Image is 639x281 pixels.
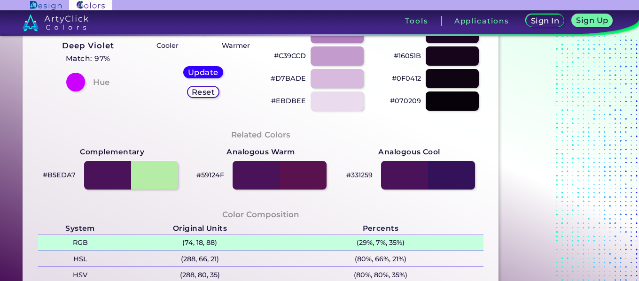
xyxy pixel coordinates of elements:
p: (74, 18, 88) [122,235,277,251]
h5: Original Units [122,222,277,235]
h5: Update [189,68,217,76]
a: Sign In [528,15,562,27]
h5: System [38,222,123,235]
p: #59124F [196,169,224,181]
img: logo_artyclick_colors_white.svg [23,14,89,31]
p: #C39CCD [274,50,306,61]
h3: Deep Violet [62,40,114,52]
strong: Analogous Warm [226,146,295,158]
img: ArtyClick Design logo [30,1,62,10]
strong: Complementary [80,146,144,158]
p: Cooler [156,40,179,51]
p: #16051B [394,50,421,61]
h3: Tools [405,17,428,24]
p: RGB [38,235,123,251]
p: #D7BADE [271,73,306,84]
p: #331259 [346,169,373,181]
p: (29%, 7%, 35%) [278,235,484,251]
h4: Color Composition [222,208,299,221]
p: #0F0412 [392,73,421,84]
p: #B5EDA7 [43,169,76,181]
a: Deep Violet Match: 97% [62,38,114,65]
h4: Hue [93,76,109,89]
h5: Sign Up [578,17,607,24]
p: (80%, 66%, 21%) [278,251,484,266]
strong: Analogous Cool [378,146,440,158]
p: #070209 [390,95,421,106]
h3: Applications [454,17,509,24]
p: (288, 66, 21) [122,251,277,266]
h4: Related Colors [231,128,290,142]
p: Warmer [222,40,250,51]
p: HSL [38,251,123,266]
p: #EBDBEE [271,95,306,106]
a: Sign Up [574,15,611,27]
h5: Match: 97% [62,53,114,65]
h5: Sign In [532,17,558,24]
h5: Reset [193,89,214,96]
h5: Percents [278,222,484,235]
